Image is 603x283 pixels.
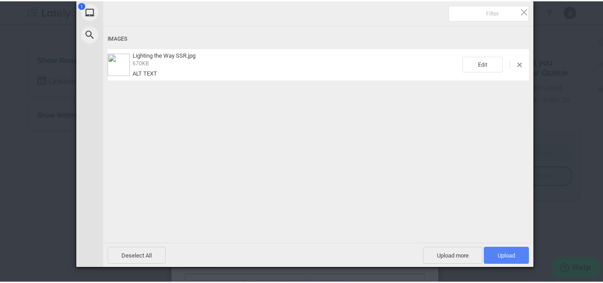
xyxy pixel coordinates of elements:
span: Upload more [423,245,482,262]
span: Alt text [133,69,157,76]
span: Help [20,6,38,14]
div: Images [108,30,529,46]
img: 402e2824-aaf0-469c-a1b8-1f684c920a11 [108,52,130,75]
div: Web Search [76,22,183,45]
span: Edit [462,55,503,71]
span: Upload [498,251,515,258]
span: Lighting the Way SSR.jpg [133,51,195,58]
span: Upload [484,245,529,262]
span: Click here or hit ESC to close picker [519,6,529,16]
div: Lighting the Way SSR.jpg [130,51,462,76]
span: 670KB [133,59,149,65]
input: Filter [449,4,529,20]
span: 1 [78,2,85,8]
span: Deselect All [108,245,166,262]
